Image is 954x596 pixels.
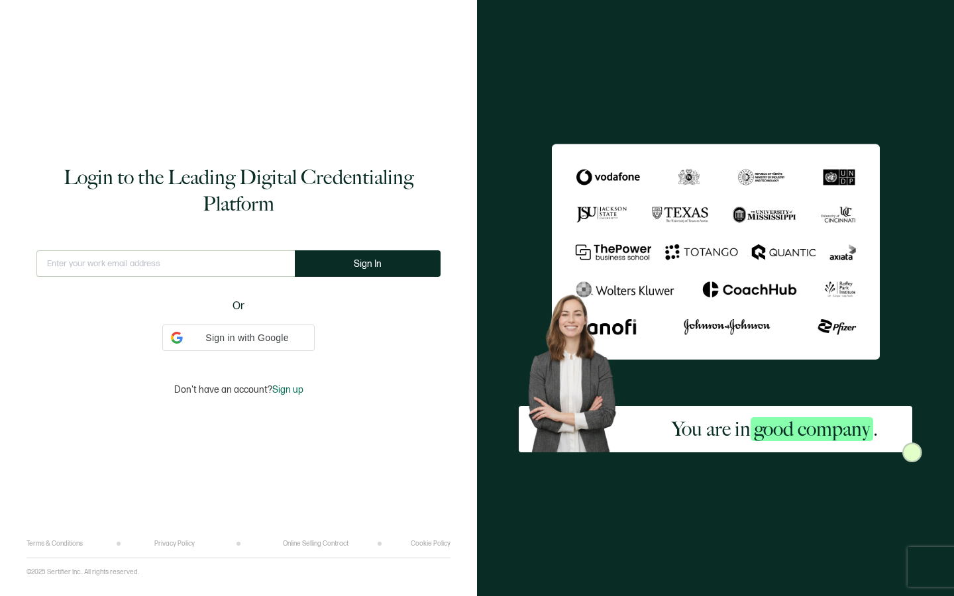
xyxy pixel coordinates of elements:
[188,331,306,345] span: Sign in with Google
[233,298,244,315] span: Or
[162,324,315,351] div: Sign in with Google
[672,416,878,442] h2: You are in .
[26,540,83,548] a: Terms & Conditions
[154,540,195,548] a: Privacy Policy
[283,540,348,548] a: Online Selling Contract
[26,568,139,576] p: ©2025 Sertifier Inc.. All rights reserved.
[36,164,441,217] h1: Login to the Leading Digital Credentialing Platform
[519,287,637,452] img: Sertifier Login - You are in <span class="strong-h">good company</span>. Hero
[354,259,382,269] span: Sign In
[411,540,450,548] a: Cookie Policy
[36,250,295,277] input: Enter your work email address
[272,384,303,395] span: Sign up
[552,144,880,360] img: Sertifier Login - You are in <span class="strong-h">good company</span>.
[902,442,922,462] img: Sertifier Login
[174,384,303,395] p: Don't have an account?
[751,417,873,441] span: good company
[295,250,441,277] button: Sign In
